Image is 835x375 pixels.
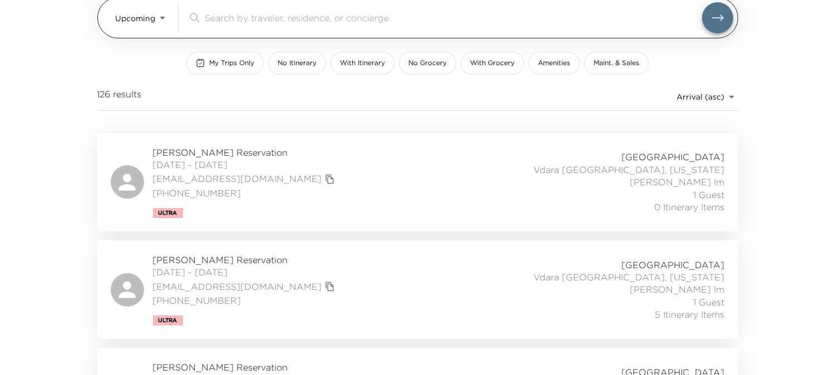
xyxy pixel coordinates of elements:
[408,58,447,68] span: No Grocery
[153,187,338,199] span: [PHONE_NUMBER]
[538,58,570,68] span: Amenities
[153,159,338,171] span: [DATE] - [DATE]
[116,13,156,23] span: Upcoming
[584,52,649,75] button: Maint. & Sales
[159,317,177,324] span: Ultra
[594,58,639,68] span: Maint. & Sales
[655,201,725,213] span: 0 Itinerary Items
[528,52,580,75] button: Amenities
[655,308,725,320] span: 5 Itinerary Items
[330,52,394,75] button: With Itinerary
[153,280,322,293] a: [EMAIL_ADDRESS][DOMAIN_NAME]
[186,52,264,75] button: My Trips Only
[153,294,338,307] span: [PHONE_NUMBER]
[159,210,177,216] span: Ultra
[340,58,385,68] span: With Itinerary
[399,52,456,75] button: No Grocery
[677,92,725,102] span: Arrival (asc)
[153,172,322,185] a: [EMAIL_ADDRESS][DOMAIN_NAME]
[622,151,725,163] span: [GEOGRAPHIC_DATA]
[322,279,338,294] button: copy primary member email
[97,88,142,106] span: 126 results
[209,58,254,68] span: My Trips Only
[97,240,738,339] a: [PERSON_NAME] Reservation[DATE] - [DATE][EMAIL_ADDRESS][DOMAIN_NAME]copy primary member email[PHO...
[268,52,326,75] button: No Itinerary
[461,52,524,75] button: With Grocery
[153,254,338,266] span: [PERSON_NAME] Reservation
[470,58,515,68] span: With Grocery
[534,164,725,176] span: Vdara [GEOGRAPHIC_DATA], [US_STATE]
[622,259,725,271] span: [GEOGRAPHIC_DATA]
[278,58,317,68] span: No Itinerary
[630,283,725,295] span: [PERSON_NAME] Im
[97,133,738,231] a: [PERSON_NAME] Reservation[DATE] - [DATE][EMAIL_ADDRESS][DOMAIN_NAME]copy primary member email[PHO...
[694,296,725,308] span: 1 Guest
[694,189,725,201] span: 1 Guest
[630,176,725,188] span: [PERSON_NAME] Im
[534,271,725,283] span: Vdara [GEOGRAPHIC_DATA], [US_STATE]
[322,171,338,187] button: copy primary member email
[205,11,702,24] input: Search by traveler, residence, or concierge
[153,266,338,278] span: [DATE] - [DATE]
[153,361,338,373] span: [PERSON_NAME] Reservation
[153,146,338,159] span: [PERSON_NAME] Reservation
